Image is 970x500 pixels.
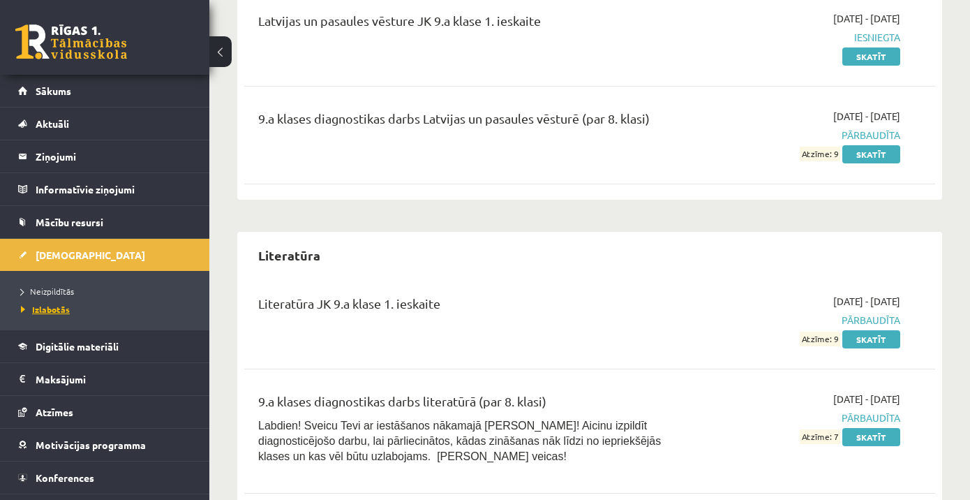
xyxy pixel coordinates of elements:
[36,173,192,205] legend: Informatīvie ziņojumi
[833,109,900,124] span: [DATE] - [DATE]
[700,313,900,328] span: Pārbaudīta
[258,392,679,418] div: 9.a klases diagnostikas darbs literatūrā (par 8. klasi)
[700,128,900,142] span: Pārbaudīta
[36,117,69,130] span: Aktuāli
[36,471,94,484] span: Konferences
[244,239,334,272] h2: Literatūra
[842,47,900,66] a: Skatīt
[18,462,192,494] a: Konferences
[18,429,192,461] a: Motivācijas programma
[21,286,74,297] span: Neizpildītās
[18,173,192,205] a: Informatīvie ziņojumi
[18,396,192,428] a: Atzīmes
[36,140,192,172] legend: Ziņojumi
[21,285,195,297] a: Neizpildītās
[700,30,900,45] span: Iesniegta
[21,303,195,316] a: Izlabotās
[833,294,900,309] span: [DATE] - [DATE]
[21,304,70,315] span: Izlabotās
[258,294,679,320] div: Literatūra JK 9.a klase 1. ieskaite
[18,363,192,395] a: Maksājumi
[258,420,661,462] span: Labdien! Sveicu Tevi ar iestāšanos nākamajā [PERSON_NAME]! Aicinu izpildīt diagnosticējošo darbu,...
[842,428,900,446] a: Skatīt
[258,11,679,37] div: Latvijas un pasaules vēsture JK 9.a klase 1. ieskaite
[800,429,840,444] span: Atzīme: 7
[36,216,103,228] span: Mācību resursi
[18,239,192,271] a: [DEMOGRAPHIC_DATA]
[18,140,192,172] a: Ziņojumi
[842,145,900,163] a: Skatīt
[15,24,127,59] a: Rīgas 1. Tālmācības vidusskola
[36,439,146,451] span: Motivācijas programma
[36,249,145,261] span: [DEMOGRAPHIC_DATA]
[842,330,900,348] a: Skatīt
[18,206,192,238] a: Mācību resursi
[18,330,192,362] a: Digitālie materiāli
[36,84,71,97] span: Sākums
[700,411,900,425] span: Pārbaudīta
[258,109,679,135] div: 9.a klases diagnostikas darbs Latvijas un pasaules vēsturē (par 8. klasi)
[36,406,73,418] span: Atzīmes
[800,147,840,161] span: Atzīme: 9
[833,11,900,26] span: [DATE] - [DATE]
[36,363,192,395] legend: Maksājumi
[800,332,840,346] span: Atzīme: 9
[18,75,192,107] a: Sākums
[36,340,119,353] span: Digitālie materiāli
[833,392,900,406] span: [DATE] - [DATE]
[18,108,192,140] a: Aktuāli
